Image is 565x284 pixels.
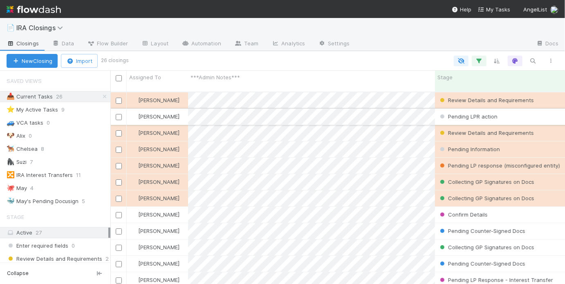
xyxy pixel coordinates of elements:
[16,24,67,32] span: IRA Closings
[130,162,137,169] img: avatar_b0da76e8-8e9d-47e0-9b3e-1b93abf6f697.png
[438,260,525,267] span: Pending Counter-Signed Docs
[7,54,58,68] button: NewClosing
[7,209,24,225] span: Stage
[7,119,15,126] span: 🚙
[130,259,179,268] div: [PERSON_NAME]
[438,210,488,219] div: Confirm Details
[7,254,102,264] span: Review Details and Requirements
[452,5,471,13] div: Help
[138,277,179,283] span: [PERSON_NAME]
[7,105,58,115] div: My Active Tasks
[116,212,122,218] input: Toggle Row Selected
[61,105,73,115] span: 9
[7,228,108,238] div: Active
[7,132,15,139] span: 🐶
[7,145,15,152] span: 🐕‍🦺
[175,38,228,51] a: Automation
[29,131,40,141] span: 0
[478,5,510,13] a: My Tasks
[312,38,356,51] a: Settings
[130,113,137,120] img: avatar_b0da76e8-8e9d-47e0-9b3e-1b93abf6f697.png
[30,183,42,193] span: 4
[438,162,560,169] span: Pending LP response (misconfigured entity)
[7,92,53,102] div: Current Tasks
[130,146,137,152] img: avatar_768cd48b-9260-4103-b3ef-328172ae0546.png
[7,170,73,180] div: IRA Interest Transfers
[138,211,179,218] span: [PERSON_NAME]
[36,229,42,236] span: 27
[7,144,38,154] div: Chelsea
[438,194,534,202] div: Collecting GP Signatures on Docs
[7,2,61,16] img: logo-inverted-e16ddd16eac7371096b0.svg
[87,39,128,47] span: Flow Builder
[130,227,179,235] div: [PERSON_NAME]
[523,6,547,13] span: AngelList
[138,130,179,136] span: [PERSON_NAME]
[478,6,510,13] span: My Tasks
[116,98,122,104] input: Toggle Row Selected
[138,97,179,103] span: [PERSON_NAME]
[130,260,137,267] img: avatar_768cd48b-9260-4103-b3ef-328172ae0546.png
[61,54,98,68] button: Import
[438,112,498,121] div: Pending LPR action
[138,195,179,201] span: [PERSON_NAME]
[30,157,41,167] span: 7
[116,147,122,153] input: Toggle Row Selected
[529,38,565,51] a: Docs
[438,96,534,104] div: Review Details and Requirements
[129,73,161,81] span: Assigned To
[130,145,179,153] div: [PERSON_NAME]
[130,194,179,202] div: [PERSON_NAME]
[265,38,312,51] a: Analytics
[438,146,500,152] span: Pending Information
[56,92,71,102] span: 26
[438,259,525,268] div: Pending Counter-Signed Docs
[130,243,179,251] div: [PERSON_NAME]
[438,113,498,120] span: Pending LPR action
[82,196,93,206] span: 5
[116,179,122,186] input: Toggle Row Selected
[116,196,122,202] input: Toggle Row Selected
[138,244,179,250] span: [PERSON_NAME]
[130,195,137,201] img: avatar_768cd48b-9260-4103-b3ef-328172ae0546.png
[101,57,129,64] small: 26 closings
[138,260,179,267] span: [PERSON_NAME]
[7,158,15,165] span: 🦍
[7,197,15,204] span: 🐳
[130,277,137,283] img: avatar_aa70801e-8de5-4477-ab9d-eb7c67de69c1.png
[138,113,179,120] span: [PERSON_NAME]
[130,112,179,121] div: [PERSON_NAME]
[228,38,265,51] a: Team
[438,97,534,103] span: Review Details and Requirements
[438,276,553,284] div: Pending LP Response - Interest Transfer
[437,73,453,81] span: Stage
[438,243,534,251] div: Collecting GP Signatures on Docs
[135,38,175,51] a: Layout
[116,75,122,81] input: Toggle All Rows Selected
[116,277,122,284] input: Toggle Row Selected
[105,254,109,264] span: 2
[438,211,488,218] span: Confirm Details
[81,38,135,51] a: Flow Builder
[138,146,179,152] span: [PERSON_NAME]
[130,129,179,137] div: [PERSON_NAME]
[130,178,179,186] div: [PERSON_NAME]
[7,241,68,251] span: Enter required fields
[41,144,52,154] span: 8
[138,179,179,185] span: [PERSON_NAME]
[438,227,525,235] div: Pending Counter-Signed Docs
[130,96,179,104] div: [PERSON_NAME]
[138,228,179,234] span: [PERSON_NAME]
[7,171,15,178] span: 🔀
[116,261,122,267] input: Toggle Row Selected
[438,178,534,186] div: Collecting GP Signatures on Docs
[550,6,558,14] img: avatar_768cd48b-9260-4103-b3ef-328172ae0546.png
[130,211,137,218] img: avatar_aa70801e-8de5-4477-ab9d-eb7c67de69c1.png
[130,97,137,103] img: avatar_aa70801e-8de5-4477-ab9d-eb7c67de69c1.png
[438,244,534,250] span: Collecting GP Signatures on Docs
[130,130,137,136] img: avatar_768cd48b-9260-4103-b3ef-328172ae0546.png
[7,196,78,206] div: May's Pending Docusign
[7,131,25,141] div: Alix
[130,276,179,284] div: [PERSON_NAME]
[438,161,560,170] div: Pending LP response (misconfigured entity)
